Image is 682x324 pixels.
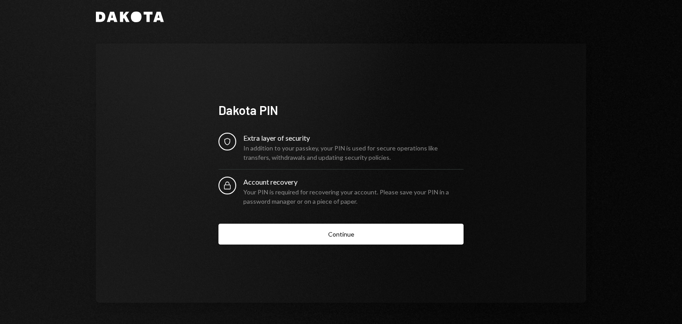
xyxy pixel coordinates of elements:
[218,224,464,245] button: Continue
[243,177,464,187] div: Account recovery
[243,143,464,162] div: In addition to your passkey, your PIN is used for secure operations like transfers, withdrawals a...
[218,102,464,119] div: Dakota PIN
[243,133,464,143] div: Extra layer of security
[243,187,464,206] div: Your PIN is required for recovering your account. Please save your PIN in a password manager or o...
